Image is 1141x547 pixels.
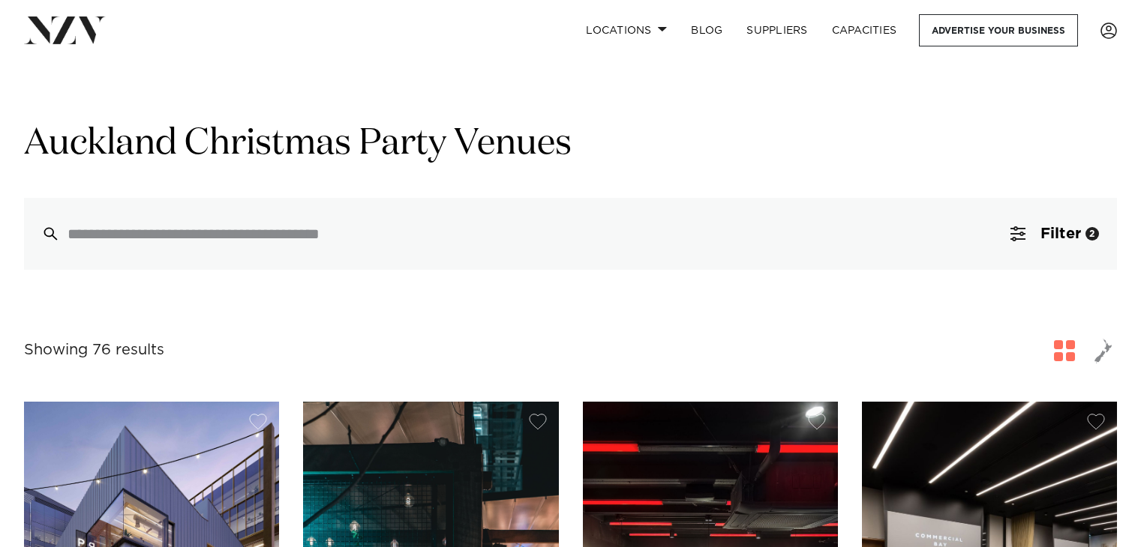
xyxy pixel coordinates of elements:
[24,121,1117,168] h1: Auckland Christmas Party Venues
[992,198,1117,270] button: Filter2
[679,14,734,46] a: BLOG
[919,14,1078,46] a: Advertise your business
[1040,226,1081,241] span: Filter
[24,339,164,362] div: Showing 76 results
[820,14,909,46] a: Capacities
[734,14,819,46] a: SUPPLIERS
[24,16,106,43] img: nzv-logo.png
[574,14,679,46] a: Locations
[1085,227,1099,241] div: 2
